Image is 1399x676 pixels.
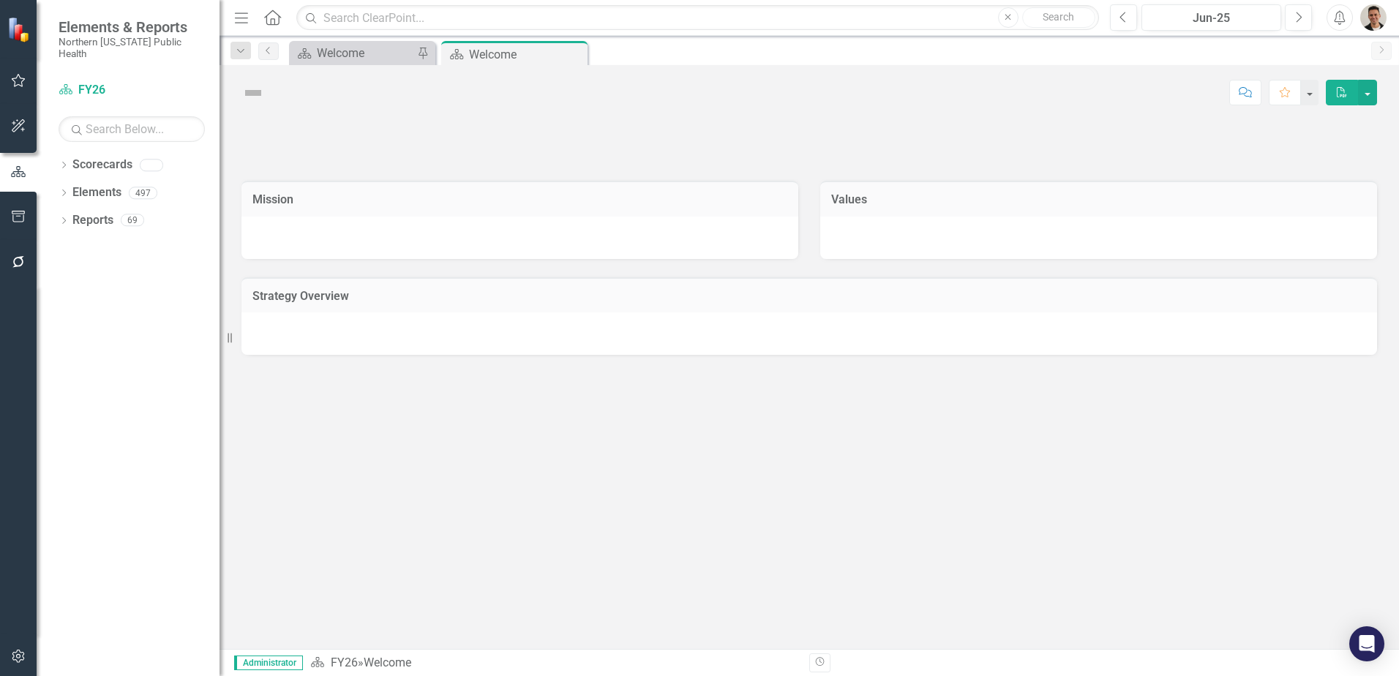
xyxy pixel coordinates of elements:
button: Jun-25 [1141,4,1281,31]
div: Welcome [469,45,584,64]
div: 497 [129,187,157,199]
span: Elements & Reports [59,18,205,36]
img: Not Defined [241,81,265,105]
a: Elements [72,184,121,201]
span: Administrator [234,656,303,670]
input: Search Below... [59,116,205,142]
div: Welcome [364,656,411,669]
h3: Mission [252,193,787,206]
div: 69 [121,214,144,227]
input: Search ClearPoint... [296,5,1099,31]
a: Welcome [293,44,413,62]
a: Reports [72,212,113,229]
span: Search [1043,11,1074,23]
div: Open Intercom Messenger [1349,626,1384,661]
h3: Strategy Overview [252,290,1366,303]
a: FY26 [331,656,358,669]
h3: Values [831,193,1366,206]
img: ClearPoint Strategy [7,16,34,42]
a: FY26 [59,82,205,99]
div: Welcome [317,44,413,62]
img: Mike Escobar [1360,4,1387,31]
div: Jun-25 [1147,10,1276,27]
small: Northern [US_STATE] Public Health [59,36,205,60]
div: » [310,655,798,672]
a: Scorecards [72,157,132,173]
button: Search [1022,7,1095,28]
